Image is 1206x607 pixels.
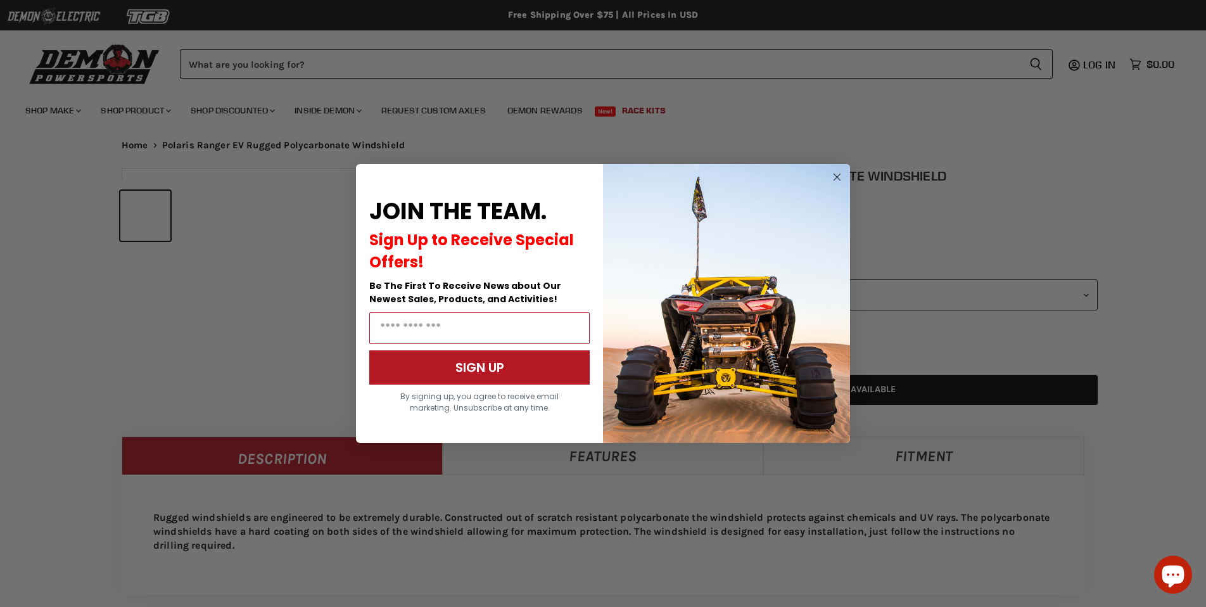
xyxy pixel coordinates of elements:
[1150,556,1196,597] inbox-online-store-chat: Shopify online store chat
[603,164,850,443] img: a9095488-b6e7-41ba-879d-588abfab540b.jpeg
[829,169,845,185] button: Close dialog
[369,312,590,344] input: Email Address
[369,350,590,385] button: SIGN UP
[369,195,547,227] span: JOIN THE TEAM.
[400,391,559,413] span: By signing up, you agree to receive email marketing. Unsubscribe at any time.
[369,279,561,305] span: Be The First To Receive News about Our Newest Sales, Products, and Activities!
[369,229,574,272] span: Sign Up to Receive Special Offers!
